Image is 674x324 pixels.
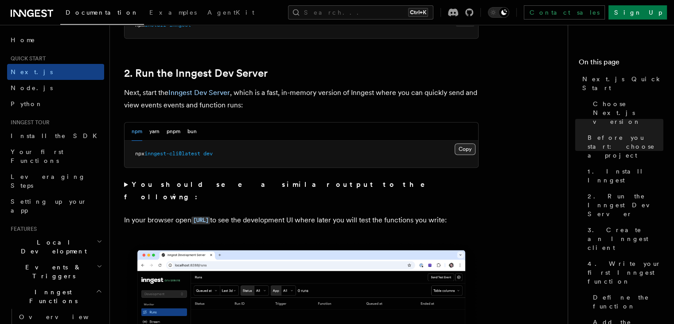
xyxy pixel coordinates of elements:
span: Install the SDK [11,132,102,139]
span: Before you start: choose a project [588,133,663,160]
summary: You should see a similar output to the following: [124,178,479,203]
button: bun [187,122,197,141]
a: 4. Write your first Inngest function [584,256,663,289]
p: In your browser open to see the development UI where later you will test the functions you write: [124,214,479,227]
a: Define the function [589,289,663,314]
button: Copy [455,143,475,155]
a: AgentKit [202,3,260,24]
a: Next.js [7,64,104,80]
a: 2. Run the Inngest Dev Server [124,67,268,79]
a: Before you start: choose a project [584,130,663,163]
span: install [144,22,166,28]
span: Leveraging Steps [11,173,86,189]
span: 1. Install Inngest [588,167,663,185]
span: Python [11,100,43,107]
span: inngest-cli@latest [144,150,200,157]
p: Next, start the , which is a fast, in-memory version of Inngest where you can quickly send and vi... [124,87,479,111]
span: Inngest tour [7,119,50,126]
button: Events & Triggers [7,259,104,284]
span: Node.js [11,84,53,91]
a: 1. Install Inngest [584,163,663,188]
span: Quick start [7,55,46,62]
span: 4. Write your first Inngest function [588,259,663,286]
a: Choose Next.js version [589,96,663,130]
span: dev [203,150,213,157]
strong: You should see a similar output to the following: [124,180,437,201]
a: Sign Up [608,5,667,20]
span: Overview [19,313,110,320]
span: Next.js [11,68,53,75]
a: 2. Run the Inngest Dev Server [584,188,663,222]
a: [URL] [191,216,210,224]
span: Features [7,225,37,233]
span: Your first Functions [11,148,63,164]
button: pnpm [167,122,180,141]
span: AgentKit [207,9,254,16]
a: Install the SDK [7,128,104,144]
a: 3. Create an Inngest client [584,222,663,256]
a: Next.js Quick Start [579,71,663,96]
span: Examples [149,9,197,16]
span: Documentation [66,9,139,16]
a: Your first Functions [7,144,104,169]
a: Documentation [60,3,144,25]
code: [URL] [191,217,210,224]
h4: On this page [579,57,663,71]
button: Inngest Functions [7,284,104,309]
button: npm [132,122,142,141]
button: Toggle dark mode [488,7,509,18]
kbd: Ctrl+K [408,8,428,17]
a: Inngest Dev Server [168,88,230,97]
button: Local Development [7,234,104,259]
span: Define the function [593,293,663,311]
a: Node.js [7,80,104,96]
span: 2. Run the Inngest Dev Server [588,192,663,218]
a: Python [7,96,104,112]
span: 3. Create an Inngest client [588,225,663,252]
span: npm [135,22,144,28]
a: Home [7,32,104,48]
a: Leveraging Steps [7,169,104,194]
span: Next.js Quick Start [582,75,663,92]
span: Home [11,36,35,44]
span: inngest [169,22,191,28]
a: Examples [144,3,202,24]
span: Choose Next.js version [593,99,663,126]
span: Events & Triggers [7,263,97,281]
span: npx [135,150,144,157]
span: Inngest Functions [7,288,96,305]
span: Local Development [7,238,97,256]
a: Contact sales [524,5,605,20]
button: yarn [149,122,160,141]
a: Setting up your app [7,194,104,218]
span: Setting up your app [11,198,87,214]
button: Search...Ctrl+K [288,5,433,20]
